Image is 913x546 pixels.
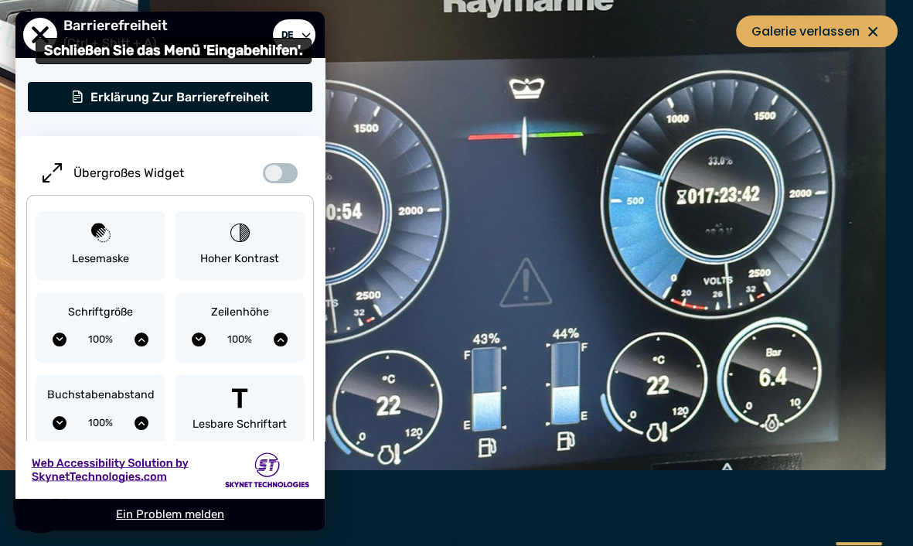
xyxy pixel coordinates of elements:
[175,375,305,446] button: Lesbare Schriftart
[27,81,313,113] button: Erklärung zur Barrierefreiheit
[68,304,133,321] span: Schriftgröße
[53,416,66,430] button: Buchstabenabstand verringern
[66,328,135,351] span: Aktuelle Schriftgröße
[211,304,269,321] span: Zeilenhöhe
[63,17,175,34] span: Barrierefreiheit
[736,15,898,47] button: Galerie verlassen
[13,478,69,534] button: Show Accessibility Preferences
[274,333,288,346] button: Erhöhen Sie die Zeilenhöhe
[15,12,325,531] div: User Preferences
[53,333,66,346] button: Verringern Sie die Schriftgröße
[135,333,148,346] button: Schriftgröße vergrößern
[90,90,269,104] span: Erklärung zur Barrierefreiheit
[751,22,882,41] span: Galerie verlassen
[192,333,206,346] button: Zeilenhöhe verringern
[278,25,297,44] span: de
[63,36,164,50] span: (Ctrl + Shift + A)
[116,507,224,521] a: Ein Problem melden
[66,411,135,435] span: Aktueller Buchstabenabstand
[206,328,274,351] span: Aktuelle Zeilenhöhe
[23,18,57,52] button: Schließen Sie das Menü 'Eingabehilfen'.
[15,441,325,499] a: Web Accessibility Solution by Skynet Technologies Skynet
[36,211,165,280] button: Lesemaske
[73,166,184,180] span: Übergroßes Widget
[47,387,155,404] span: Buchstabenabstand
[135,416,148,430] button: Erhöhen Sie den Buchstabenabstand
[31,456,189,484] img: Web Accessibility Solution by Skynet Technologies
[273,19,315,50] a: Sprache auswählen
[175,211,305,280] button: Hoher Kontrast
[225,452,309,487] img: Skynet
